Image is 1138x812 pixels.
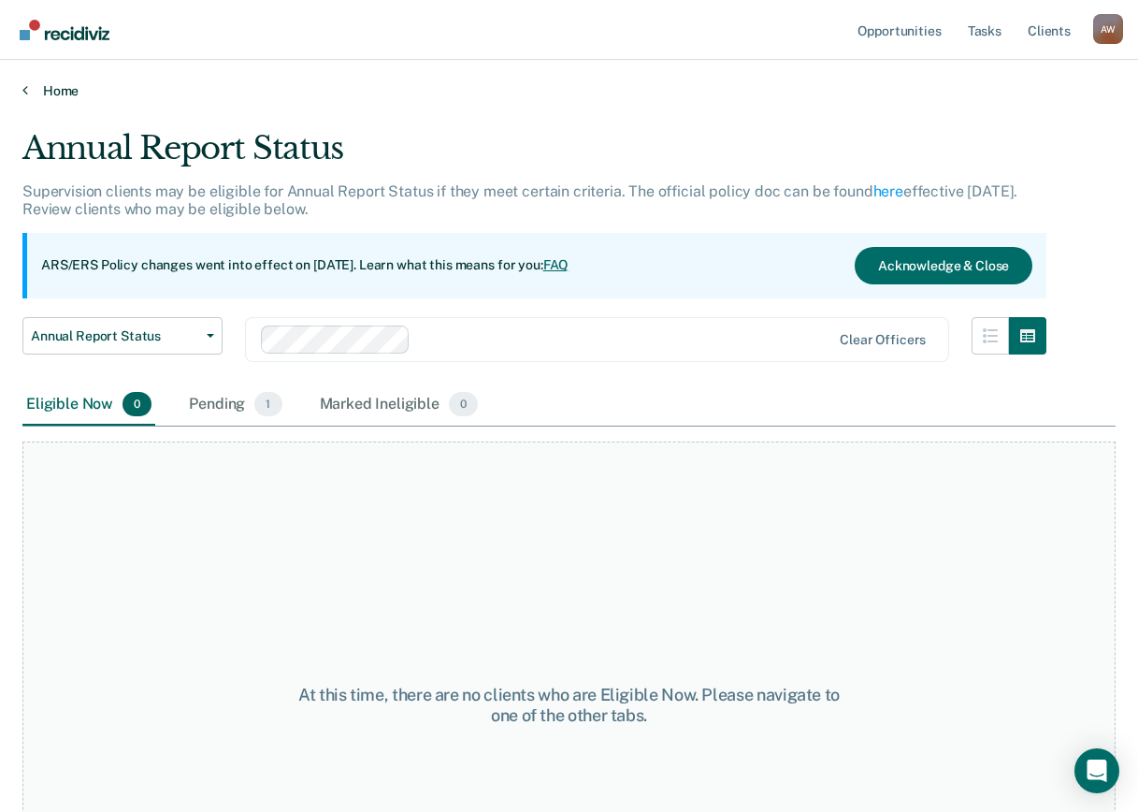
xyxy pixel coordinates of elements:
div: Pending1 [185,384,285,426]
p: Supervision clients may be eligible for Annual Report Status if they meet certain criteria. The o... [22,182,1017,218]
p: ARS/ERS Policy changes went into effect on [DATE]. Learn what this means for you: [41,256,569,275]
button: Annual Report Status [22,317,223,355]
div: Open Intercom Messenger [1074,748,1119,793]
a: here [873,182,903,200]
span: 0 [122,392,151,416]
a: Home [22,82,1116,99]
div: Annual Report Status [22,129,1046,182]
div: Marked Ineligible0 [316,384,483,426]
span: Annual Report Status [31,328,199,344]
a: FAQ [543,257,569,272]
button: Profile dropdown button [1093,14,1123,44]
img: Recidiviz [20,20,109,40]
div: Eligible Now0 [22,384,155,426]
span: 1 [254,392,281,416]
button: Acknowledge & Close [855,247,1032,284]
span: 0 [449,392,478,416]
div: Clear officers [840,332,926,348]
div: A W [1093,14,1123,44]
div: At this time, there are no clients who are Eligible Now. Please navigate to one of the other tabs. [296,685,843,725]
